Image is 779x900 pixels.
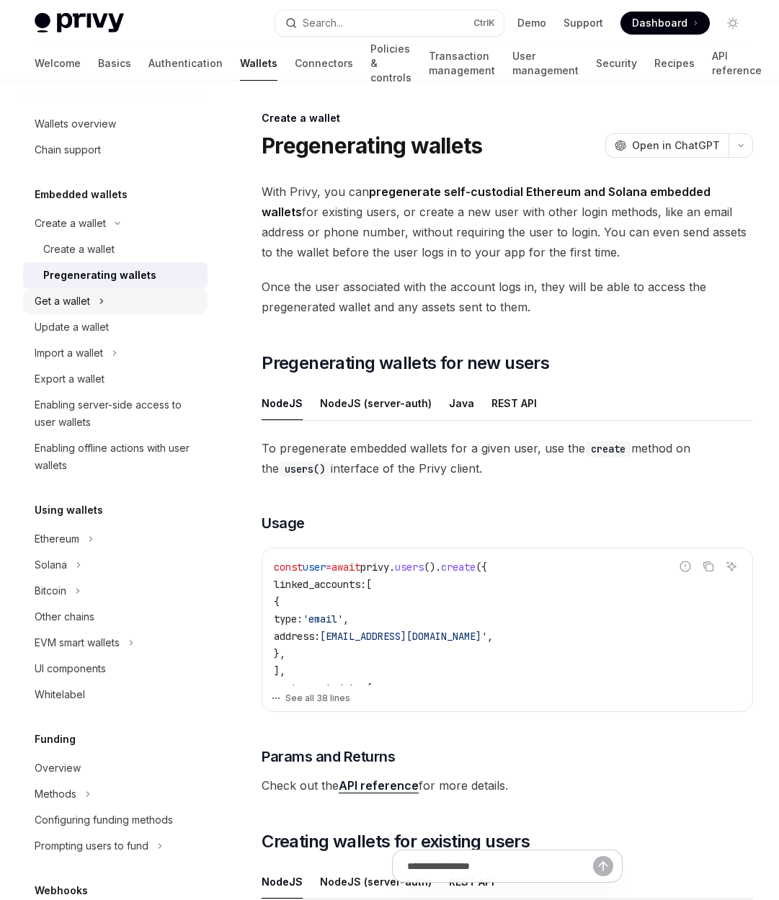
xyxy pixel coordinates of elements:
button: Toggle Solana section [23,552,208,578]
span: , [487,630,493,643]
a: Enabling server-side access to user wallets [23,392,208,435]
span: { [274,595,280,608]
div: Create a wallet [43,241,115,258]
span: 'email' [303,612,343,625]
div: EVM smart wallets [35,634,120,651]
button: Toggle Ethereum section [23,526,208,552]
span: Usage [262,513,305,533]
span: ], [274,664,285,677]
button: Toggle Prompting users to fund section [23,833,208,859]
div: Create a wallet [35,215,106,232]
button: Toggle Create a wallet section [23,210,208,236]
a: API reference [712,46,762,81]
div: Whitelabel [35,686,85,703]
span: }, [274,647,285,660]
button: Ask AI [722,557,741,576]
button: Open in ChatGPT [605,133,729,158]
div: NodeJS (server-auth) [320,386,432,420]
a: Connectors [295,46,353,81]
a: Wallets [240,46,277,81]
span: Creating wallets for existing users [262,830,530,853]
button: Open search [275,10,504,36]
span: (). [424,561,441,574]
div: Update a wallet [35,318,109,336]
span: To pregenerate embedded wallets for a given user, use the method on the interface of the Privy cl... [262,438,753,478]
div: Ethereum [35,530,79,548]
span: create [441,561,476,574]
span: With Privy, you can for existing users, or create a new user with other login methods, like an em... [262,182,753,262]
a: UI components [23,656,208,682]
h5: Funding [35,731,76,748]
span: const [274,561,303,574]
div: Solana [35,556,67,574]
a: Recipes [654,46,695,81]
span: address: [274,630,320,643]
a: Dashboard [620,12,710,35]
div: Enabling server-side access to user wallets [35,396,199,431]
span: Once the user associated with the account logs in, they will be able to access the pregenerated w... [262,277,753,317]
span: Params and Returns [262,747,395,767]
a: Chain support [23,137,208,163]
a: Authentication [148,46,223,81]
div: Bitcoin [35,582,66,600]
a: API reference [339,778,419,793]
div: Java [449,386,474,420]
span: linked_accounts: [274,578,366,591]
a: Enabling offline actions with user wallets [23,435,208,478]
div: NodeJS [262,386,303,420]
div: Overview [35,759,81,777]
span: privy [360,561,389,574]
span: = [326,561,331,574]
a: Support [564,16,603,30]
a: Basics [98,46,131,81]
div: Search... [303,14,343,32]
div: Prompting users to fund [35,837,148,855]
span: Open in ChatGPT [632,138,720,153]
span: { [366,682,372,695]
a: Security [596,46,637,81]
a: Overview [23,755,208,781]
a: Update a wallet [23,314,208,340]
a: Demo [517,16,546,30]
span: custom_metadata: [274,682,366,695]
div: Other chains [35,608,94,625]
button: Report incorrect code [676,557,695,576]
div: Export a wallet [35,370,104,388]
span: ({ [476,561,487,574]
button: Copy the contents from the code block [699,557,718,576]
a: Policies & controls [370,46,411,81]
h5: Embedded wallets [35,186,128,203]
span: . [389,561,395,574]
a: User management [512,46,579,81]
span: Check out the for more details. [262,775,753,796]
div: Chain support [35,141,101,159]
span: , [343,612,349,625]
div: Create a wallet [262,111,753,125]
div: UI components [35,660,106,677]
button: Toggle EVM smart wallets section [23,630,208,656]
div: Pregenerating wallets [43,267,156,284]
span: Dashboard [632,16,687,30]
span: Pregenerating wallets for new users [262,352,549,375]
div: Configuring funding methods [35,811,173,829]
div: Enabling offline actions with user wallets [35,440,199,474]
a: Pregenerating wallets [23,262,208,288]
code: users() [279,461,331,477]
span: users [395,561,424,574]
span: type: [274,612,303,625]
button: Send message [593,856,613,876]
img: light logo [35,13,124,33]
button: Toggle Get a wallet section [23,288,208,314]
span: [ [366,578,372,591]
a: Create a wallet [23,236,208,262]
span: user [303,561,326,574]
button: See all 38 lines [271,688,744,708]
div: Methods [35,785,76,803]
div: REST API [491,386,537,420]
div: Import a wallet [35,344,103,362]
div: Wallets overview [35,115,116,133]
a: Other chains [23,604,208,630]
a: Configuring funding methods [23,807,208,833]
button: Toggle dark mode [721,12,744,35]
button: Toggle Import a wallet section [23,340,208,366]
